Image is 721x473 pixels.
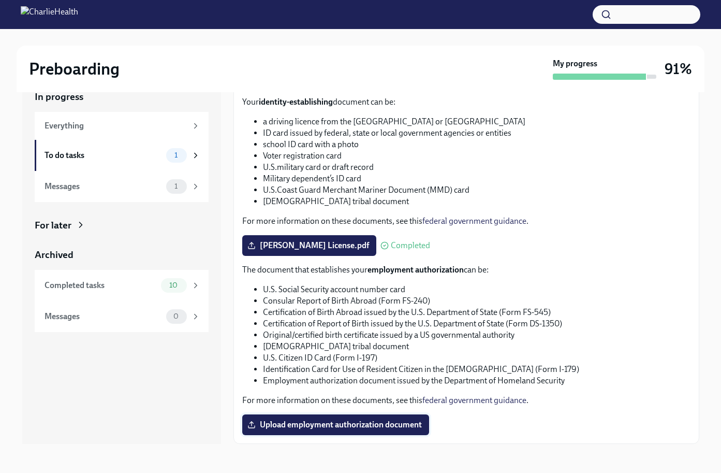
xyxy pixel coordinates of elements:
div: Messages [45,311,162,322]
li: a driving licence from the [GEOGRAPHIC_DATA] or [GEOGRAPHIC_DATA] [263,116,690,127]
span: 10 [163,281,184,289]
p: The document that establishes your can be: [242,264,690,276]
label: [PERSON_NAME] License.pdf [242,235,376,256]
a: Completed tasks10 [35,270,209,301]
a: federal government guidance [422,216,526,226]
li: Certification of Report of Birth issued by the U.S. Department of State (Form DS-1350) [263,318,690,329]
li: U.S.military card or draft record [263,162,690,173]
li: U.S. Social Security account number card [263,284,690,295]
p: Your document can be: [242,96,690,108]
p: For more information on these documents, see this . [242,395,690,406]
h2: Preboarding [29,59,120,79]
li: U.S.Coast Guard Merchant Mariner Document (MMD) card [263,184,690,196]
span: 0 [167,312,185,320]
label: Upload employment authorization document [242,414,429,435]
li: [DEMOGRAPHIC_DATA] tribal document [263,196,690,207]
li: U.S. Citizen ID Card (Form I-197) [263,352,690,364]
a: Messages0 [35,301,209,332]
li: school ID card with a photo [263,139,690,150]
div: Everything [45,120,187,132]
a: For later [35,219,209,232]
span: [PERSON_NAME] License.pdf [249,240,369,251]
li: Original/certified birth certificate issued by a US governmental authority [263,329,690,341]
li: Certification of Birth Abroad issued by the U.S. Department of State (Form FS-545) [263,307,690,318]
a: Archived [35,248,209,262]
span: Completed [391,241,430,250]
li: Identification Card for Use of Resident Citizen in the [DEMOGRAPHIC_DATA] (Form I-179) [263,364,690,375]
span: 1 [168,151,184,159]
div: Completed tasks [45,280,157,291]
span: Upload employment authorization document [249,420,422,430]
div: To do tasks [45,150,162,161]
a: Everything [35,112,209,140]
li: Military dependent’s ID card [263,173,690,184]
a: federal government guidance [422,395,526,405]
a: Messages1 [35,171,209,202]
div: For later [35,219,71,232]
li: Consular Report of Birth Abroad (Form FS-240) [263,295,690,307]
span: 1 [168,182,184,190]
a: In progress [35,90,209,104]
strong: employment authorization [367,265,464,275]
img: CharlieHealth [21,6,78,23]
li: [DEMOGRAPHIC_DATA] tribal document [263,341,690,352]
div: Messages [45,181,162,192]
li: Employment authorization document issued by the Department of Homeland Security [263,375,690,386]
h3: 91% [665,60,692,78]
strong: My progress [553,58,597,69]
p: For more information on these documents, see this . [242,216,690,227]
li: Voter registration card [263,150,690,162]
strong: identity-establishing [259,97,333,107]
li: ID card issued by federal, state or local government agencies or entities [263,127,690,139]
a: To do tasks1 [35,140,209,171]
